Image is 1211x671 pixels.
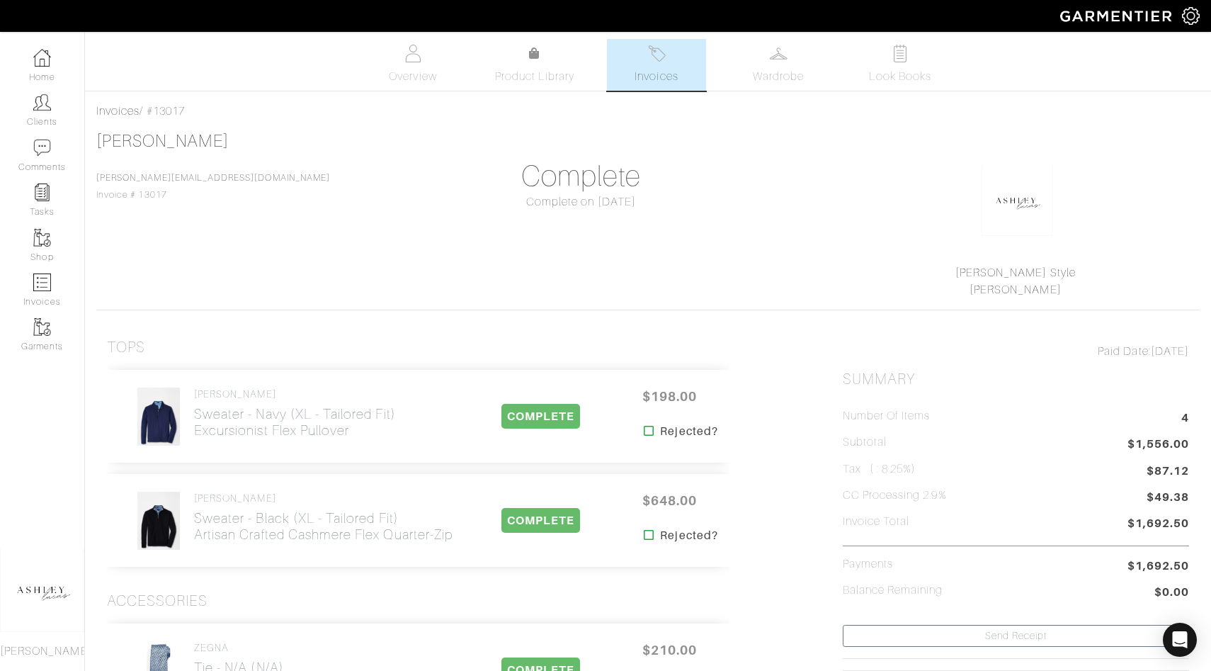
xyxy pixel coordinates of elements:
[408,193,754,210] div: Complete on [DATE]
[1127,558,1189,575] span: $1,692.50
[33,94,51,111] img: clients-icon-6bae9207a08558b7cb47a8932f037763ab4055f8c8b6bfacd5dc20c3e0201464.png
[851,39,950,91] a: Look Books
[770,45,788,62] img: wardrobe-487a4870c1b7c33e795ec22d11cfc2ed9d08956e64fb3008fe2437562e282088.svg
[33,184,51,201] img: reminder-icon-8004d30b9f0a5d33ae49ab947aed9ed385cf756f9e5892f1edd6e32f2345188e.png
[648,45,666,62] img: orders-27d20c2124de7fd6de4e0e44c1d41de31381a507db9b33961299e4e07d508b8c.svg
[627,485,712,516] span: $648.00
[1127,436,1189,455] span: $1,556.00
[635,68,678,85] span: Invoices
[843,515,910,529] h5: Invoice Total
[843,625,1189,647] a: Send Receipt
[137,387,181,446] img: wdzrjCPDRgbv5cP7h56wNBCp
[33,318,51,336] img: garments-icon-b7da505a4dc4fd61783c78ac3ca0ef83fa9d6f193b1c9dc38574b1d14d53ca28.png
[660,527,717,544] strong: Rejected?
[1147,489,1189,508] span: $49.38
[389,68,436,85] span: Overview
[96,132,229,150] a: [PERSON_NAME]
[627,381,712,412] span: $198.00
[843,343,1189,360] div: [DATE]
[729,39,828,91] a: Wardrobe
[96,173,330,183] a: [PERSON_NAME][EMAIL_ADDRESS][DOMAIN_NAME]
[194,388,396,400] h4: [PERSON_NAME]
[1053,4,1182,28] img: garmentier-logo-header-white-b43fb05a5012e4ada735d5af1a66efaba907eab6374d6393d1fbf88cb4ef424d.png
[33,229,51,247] img: garments-icon-b7da505a4dc4fd61783c78ac3ca0ef83fa9d6f193b1c9dc38574b1d14d53ca28.png
[843,558,893,571] h5: Payments
[1154,584,1189,603] span: $0.00
[1163,623,1197,657] div: Open Intercom Messenger
[1181,410,1189,429] span: 4
[33,49,51,67] img: dashboard-icon-dbcd8f5a0b271acd01030246c82b418ddd0df26cd7fceb0bd07c9910d44c42f6.png
[843,436,887,449] h5: Subtotal
[970,283,1062,296] a: [PERSON_NAME]
[1147,463,1189,480] span: $87.12
[96,105,140,118] a: Invoices
[660,423,717,440] strong: Rejected?
[33,139,51,157] img: comment-icon-a0a6a9ef722e966f86d9cbdc48e553b5cf19dbc54f86b18d962a5391bc8f6eb6.png
[982,165,1052,236] img: okhkJxsQsug8ErY7G9ypRsDh.png
[1182,7,1200,25] img: gear-icon-white-bd11855cb880d31180b6d7d6211b90ccbf57a29d726f0c71d8c61bd08dd39cc2.png
[137,491,181,551] img: LZFKQhKFCbULyF8ab7JdSw8c
[843,489,947,502] h5: CC Processing 2.9%
[627,635,712,665] span: $210.00
[1098,345,1151,358] span: Paid Date:
[194,510,453,543] h2: Sweater - Black (XL - Tailored Fit) Artisan Crafted Cashmere Flex Quarter-Zip
[892,45,909,62] img: todo-9ac3debb85659649dc8f770b8b6100bb5dab4b48dedcbae339e5042a72dfd3cc.svg
[408,159,754,193] h1: Complete
[843,410,931,423] h5: Number of Items
[194,406,396,439] h2: Sweater - Navy (XL - Tailored Fit) Excursionist Flex Pullover
[495,68,575,85] span: Product Library
[843,584,943,597] h5: Balance Remaining
[363,39,462,91] a: Overview
[955,266,1076,279] a: [PERSON_NAME] Style
[96,103,1200,120] div: / #13017
[33,274,51,291] img: orders-icon-0abe47150d42831381b5fb84f609e132dff9fe21cb692f30cb5eec754e2cba89.png
[501,404,580,429] span: COMPLETE
[107,592,208,610] h3: Accessories
[485,45,584,85] a: Product Library
[1127,515,1189,534] span: $1,692.50
[194,492,453,504] h4: [PERSON_NAME]
[753,68,804,85] span: Wardrobe
[843,463,916,476] h5: Tax ( : 8.25%)
[107,339,145,356] h3: Tops
[96,173,330,200] span: Invoice # 13017
[194,388,396,439] a: [PERSON_NAME] Sweater - Navy (XL - Tailored Fit)Excursionist Flex Pullover
[194,492,453,543] a: [PERSON_NAME] Sweater - Black (XL - Tailored Fit)Artisan Crafted Cashmere Flex Quarter-Zip
[607,39,706,91] a: Invoices
[843,371,1189,388] h2: Summary
[194,642,327,654] h4: ZEGNA
[869,68,932,85] span: Look Books
[501,508,580,533] span: COMPLETE
[404,45,422,62] img: basicinfo-40fd8af6dae0f16599ec9e87c0ef1c0a1fdea2edbe929e3d69a839185d80c458.svg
